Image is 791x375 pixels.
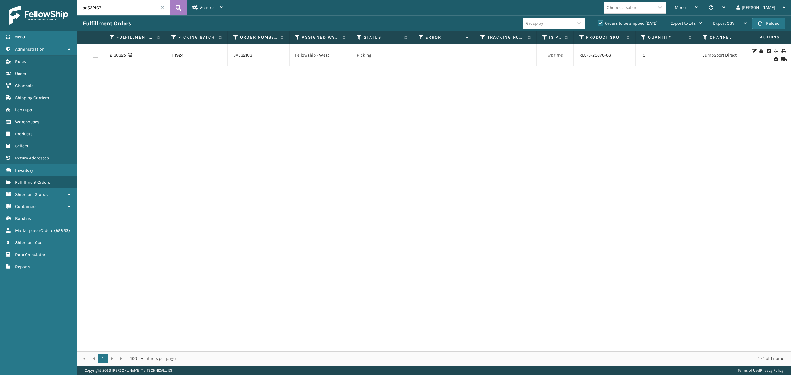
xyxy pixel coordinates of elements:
[487,35,525,40] label: Tracking Number
[15,264,30,269] span: Reports
[738,366,784,375] div: |
[290,44,351,66] td: Fellowship - West
[130,356,140,362] span: 100
[752,18,785,29] button: Reload
[586,35,624,40] label: Product SKU
[15,119,39,124] span: Warehouses
[781,57,785,61] i: Mark as Shipped
[774,49,778,53] i: Split Fulfillment Order
[240,35,277,40] label: Order Number
[15,59,26,64] span: Roles
[15,216,31,221] span: Batches
[15,83,33,88] span: Channels
[636,44,697,66] td: 10
[9,6,68,25] img: logo
[752,49,755,53] i: Edit
[15,107,32,112] span: Lookups
[15,252,45,257] span: Rate Calculator
[607,4,636,11] div: Choose a seller
[54,228,70,233] span: ( 95853 )
[85,366,172,375] p: Copyright 2023 [PERSON_NAME]™ v [TECHNICAL_ID]
[713,21,734,26] span: Export CSV
[15,71,26,76] span: Users
[670,21,696,26] span: Export to .xls
[83,20,131,27] h3: Fulfillment Orders
[98,354,108,363] a: 1
[526,20,543,27] div: Group by
[116,35,154,40] label: Fulfillment Order Id
[15,168,33,173] span: Inventory
[15,95,49,100] span: Shipping Carriers
[110,52,126,58] a: 2136325
[15,131,32,137] span: Products
[184,356,784,362] div: 1 - 1 of 1 items
[741,32,784,42] span: Actions
[15,155,49,161] span: Return Addresses
[781,49,785,53] i: Print BOL
[648,35,685,40] label: Quantity
[549,35,562,40] label: Is Prime
[130,354,176,363] span: items per page
[767,49,770,53] i: Cancel Fulfillment Order
[15,228,53,233] span: Marketplace Orders
[697,44,759,66] td: JumpSport Direct
[14,34,25,40] span: Menu
[15,47,44,52] span: Administration
[774,57,778,61] i: Upload BOL
[166,44,228,66] td: 111924
[759,49,763,53] i: On Hold
[738,368,759,373] a: Terms of Use
[15,204,36,209] span: Containers
[598,21,658,26] label: Orders to be shipped [DATE]
[15,192,48,197] span: Shipment Status
[15,143,28,149] span: Sellers
[233,52,252,58] a: SA532163
[675,5,686,10] span: Mode
[760,368,784,373] a: Privacy Policy
[15,180,50,185] span: Fulfillment Orders
[302,35,339,40] label: Assigned Warehouse
[200,5,214,10] span: Actions
[364,35,401,40] label: Status
[178,35,216,40] label: Picking Batch
[579,53,611,58] a: RBJ-S-20670-06
[15,240,44,245] span: Shipment Cost
[351,44,413,66] td: Picking
[710,35,747,40] label: Channel
[425,35,463,40] label: Error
